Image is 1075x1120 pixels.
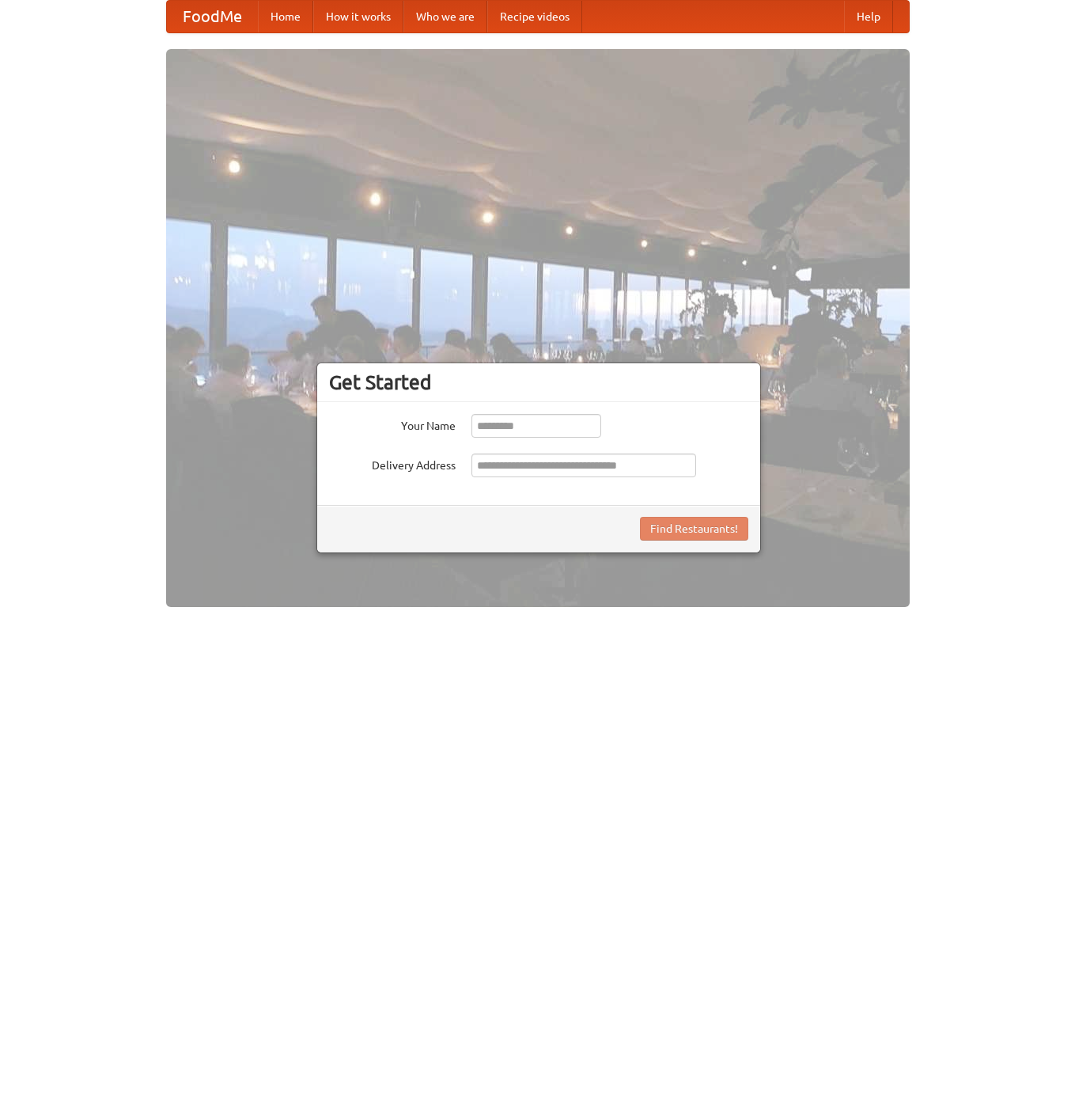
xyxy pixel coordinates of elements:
[258,1,313,32] a: Home
[487,1,582,32] a: Recipe videos
[329,454,456,473] label: Delivery Address
[844,1,893,32] a: Help
[403,1,487,32] a: Who we are
[167,1,258,32] a: FoodMe
[313,1,403,32] a: How it works
[640,517,748,541] button: Find Restaurants!
[329,414,456,434] label: Your Name
[329,370,748,394] h3: Get Started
